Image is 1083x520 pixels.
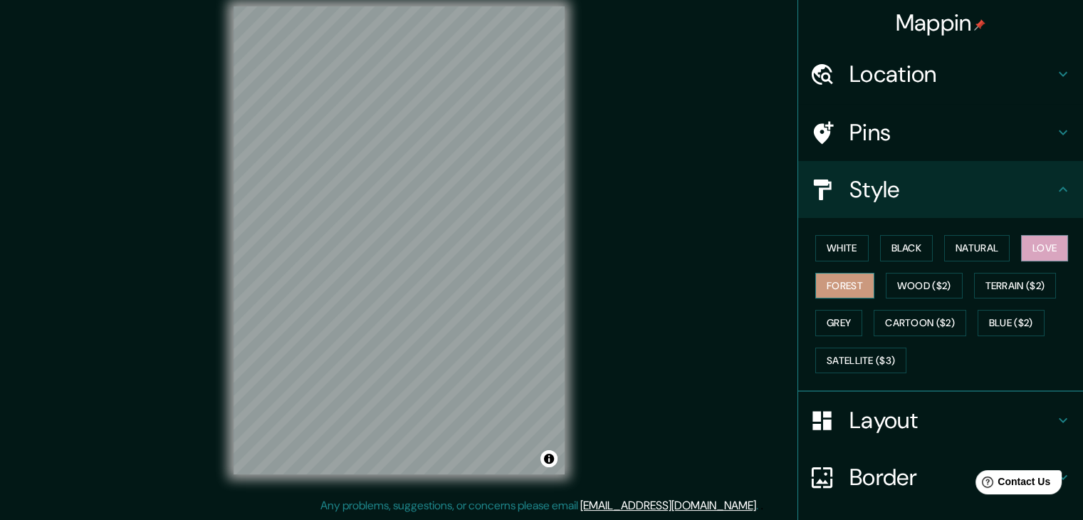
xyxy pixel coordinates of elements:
button: Cartoon ($2) [874,310,966,336]
button: Satellite ($3) [815,348,906,374]
button: Natural [944,235,1010,261]
h4: Mappin [896,9,986,37]
iframe: Help widget launcher [956,464,1067,504]
canvas: Map [234,6,565,474]
h4: Style [849,175,1055,204]
div: Pins [798,104,1083,161]
button: Black [880,235,933,261]
h4: Location [849,60,1055,88]
div: . [758,497,760,514]
div: Border [798,449,1083,506]
div: Location [798,46,1083,103]
button: Love [1021,235,1068,261]
h4: Layout [849,406,1055,435]
h4: Border [849,463,1055,492]
button: Toggle attribution [540,450,558,467]
h4: Pins [849,118,1055,147]
div: . [760,497,763,514]
div: Layout [798,392,1083,449]
button: Wood ($2) [886,273,963,299]
button: Forest [815,273,874,299]
button: Blue ($2) [978,310,1045,336]
button: Terrain ($2) [974,273,1057,299]
a: [EMAIL_ADDRESS][DOMAIN_NAME] [580,498,756,513]
p: Any problems, suggestions, or concerns please email . [320,497,758,514]
div: Style [798,161,1083,218]
button: Grey [815,310,862,336]
img: pin-icon.png [974,19,985,31]
button: White [815,235,869,261]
